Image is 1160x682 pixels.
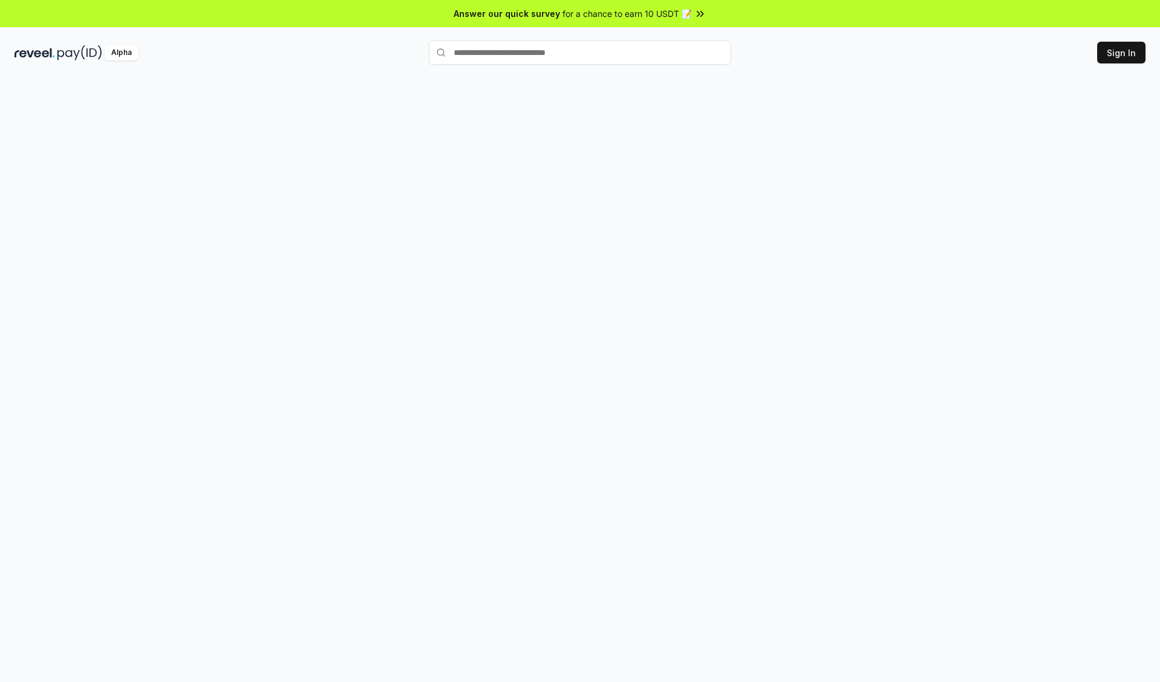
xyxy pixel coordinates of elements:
div: Alpha [105,45,138,60]
span: Answer our quick survey [454,7,560,20]
button: Sign In [1097,42,1145,63]
span: for a chance to earn 10 USDT 📝 [562,7,692,20]
img: pay_id [57,45,102,60]
img: reveel_dark [14,45,55,60]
